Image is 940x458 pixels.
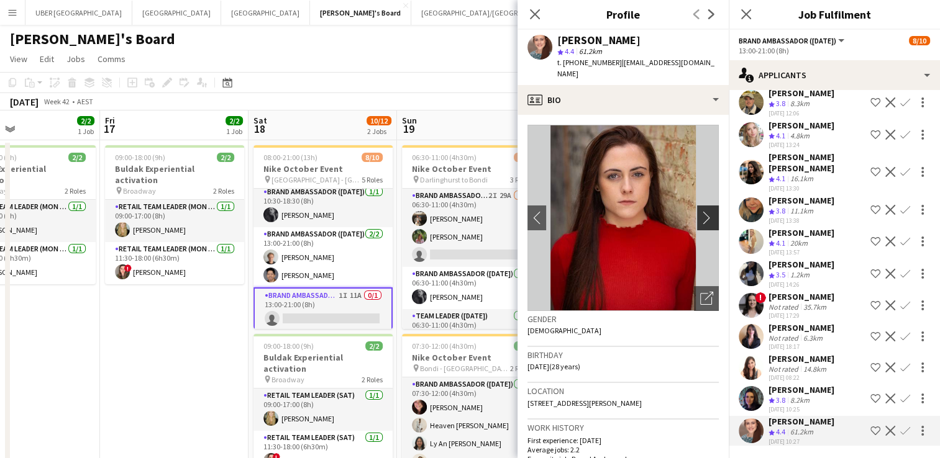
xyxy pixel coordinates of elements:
[510,364,531,373] span: 2 Roles
[402,189,541,267] app-card-role: Brand Ambassador ([DATE])2I29A2/306:30-11:00 (4h30m)[PERSON_NAME][PERSON_NAME]
[769,438,834,446] div: [DATE] 10:27
[105,200,244,242] app-card-role: RETAIL Team Leader (Mon - Fri)1/109:00-17:00 (8h)[PERSON_NAME]
[252,122,267,136] span: 18
[788,395,812,406] div: 8.2km
[769,248,834,256] div: [DATE] 13:57
[66,53,85,65] span: Jobs
[217,153,234,162] span: 2/2
[788,270,812,281] div: 1.2km
[769,184,865,192] div: [DATE] 13:30
[402,115,417,126] span: Sun
[527,362,580,371] span: [DATE] (28 years)
[788,174,816,184] div: 16.1km
[769,88,834,99] div: [PERSON_NAME]
[755,292,766,303] span: !
[769,109,834,117] div: [DATE] 12:06
[10,53,27,65] span: View
[365,341,383,351] span: 2/2
[769,141,834,149] div: [DATE] 13:24
[132,1,221,25] button: [GEOGRAPHIC_DATA]
[514,341,531,351] span: 5/5
[253,388,393,431] app-card-role: RETAIL Team Leader (Sat)1/109:00-17:00 (8h)[PERSON_NAME]
[577,47,605,56] span: 61.2km
[310,1,411,25] button: [PERSON_NAME]'s Board
[68,153,86,162] span: 2/2
[739,46,930,55] div: 13:00-21:00 (8h)
[514,153,531,162] span: 4/5
[769,291,834,302] div: [PERSON_NAME]
[909,36,930,45] span: 8/10
[77,97,93,106] div: AEST
[115,153,165,162] span: 09:00-18:00 (9h)
[769,281,834,289] div: [DATE] 14:26
[226,116,243,125] span: 2/2
[253,115,267,126] span: Sat
[788,206,816,217] div: 11.1km
[402,352,541,363] h3: Nike October Event
[769,405,834,413] div: [DATE] 10:25
[518,85,729,115] div: Bio
[362,175,383,184] span: 5 Roles
[769,374,834,382] div: [DATE] 08:22
[788,99,812,109] div: 8.3km
[420,364,510,373] span: Bondi - [GEOGRAPHIC_DATA]
[362,375,383,384] span: 2 Roles
[769,151,865,174] div: [PERSON_NAME] [PERSON_NAME]
[105,163,244,186] h3: Buldak Experiential activation
[729,60,940,90] div: Applicants
[402,145,541,329] app-job-card: 06:30-11:00 (4h30m)4/5Nike October Event Darlinghurst to Bondi3 RolesBrand Ambassador ([DATE])2I2...
[272,375,304,384] span: Broadway
[729,6,940,22] h3: Job Fulfilment
[103,122,115,136] span: 17
[527,445,719,454] p: Average jobs: 2.2
[10,30,175,48] h1: [PERSON_NAME]'s Board
[527,422,719,433] h3: Work history
[769,259,834,270] div: [PERSON_NAME]
[105,242,244,284] app-card-role: RETAIL Team Leader (Mon - Fri)1/111:30-18:00 (6h30m)![PERSON_NAME]
[253,145,393,329] app-job-card: 08:00-21:00 (13h)8/10Nike October Event [GEOGRAPHIC_DATA] - [GEOGRAPHIC_DATA]5 Roles[PERSON_NAME]...
[557,58,622,67] span: t. [PHONE_NUMBER]
[420,175,488,184] span: Darlinghurst to Bondi
[98,53,125,65] span: Comms
[77,116,94,125] span: 2/2
[769,343,834,351] div: [DATE] 18:17
[93,51,130,67] a: Comms
[769,384,834,395] div: [PERSON_NAME]
[527,385,719,397] h3: Location
[769,227,834,238] div: [PERSON_NAME]
[527,436,719,445] p: First experience: [DATE]
[263,153,317,162] span: 08:00-21:00 (13h)
[35,51,59,67] a: Edit
[5,51,32,67] a: View
[769,217,834,225] div: [DATE] 13:38
[40,53,54,65] span: Edit
[105,145,244,284] app-job-card: 09:00-18:00 (9h)2/2Buldak Experiential activation Broadway2 RolesRETAIL Team Leader (Mon - Fri)1/...
[776,206,785,215] span: 3.8
[124,264,132,272] span: !
[565,47,574,56] span: 4.4
[527,125,719,311] img: Crew avatar or photo
[272,175,362,184] span: [GEOGRAPHIC_DATA] - [GEOGRAPHIC_DATA]
[527,313,719,325] h3: Gender
[412,341,477,351] span: 07:30-12:00 (4h30m)
[788,238,810,249] div: 20km
[776,174,785,183] span: 4.1
[776,238,785,248] span: 4.1
[518,6,729,22] h3: Profile
[769,416,834,427] div: [PERSON_NAME]
[105,115,115,126] span: Fri
[527,326,601,335] span: [DEMOGRAPHIC_DATA]
[253,163,393,174] h3: Nike October Event
[367,127,391,136] div: 2 Jobs
[769,312,834,320] div: [DATE] 17:29
[739,36,836,45] span: Brand Ambassador (Saturday)
[769,353,834,364] div: [PERSON_NAME]
[769,364,801,374] div: Not rated
[400,122,417,136] span: 19
[10,96,39,108] div: [DATE]
[557,58,714,78] span: | [EMAIL_ADDRESS][DOMAIN_NAME]
[78,127,94,136] div: 1 Job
